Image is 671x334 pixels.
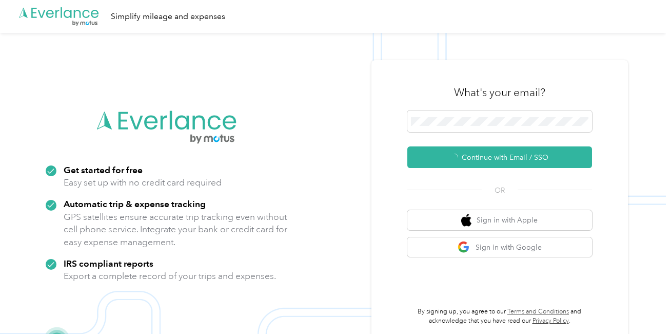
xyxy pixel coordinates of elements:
[454,85,545,100] h3: What's your email?
[407,210,592,230] button: apple logoSign in with Apple
[64,198,206,209] strong: Automatic trip & expense tracking
[111,10,225,23] div: Simplify mileage and expenses
[64,258,153,269] strong: IRS compliant reports
[532,317,569,325] a: Privacy Policy
[482,185,518,196] span: OR
[64,176,222,189] p: Easy set up with no credit card required
[407,237,592,257] button: google logoSign in with Google
[507,308,569,316] a: Terms and Conditions
[461,214,471,227] img: apple logo
[64,270,276,283] p: Export a complete record of your trips and expenses.
[64,211,288,249] p: GPS satellites ensure accurate trip tracking even without cell phone service. Integrate your bank...
[64,164,143,175] strong: Get started for free
[407,146,592,168] button: Continue with Email / SSO
[407,307,592,325] p: By signing up, you agree to our and acknowledge that you have read our .
[458,241,470,254] img: google logo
